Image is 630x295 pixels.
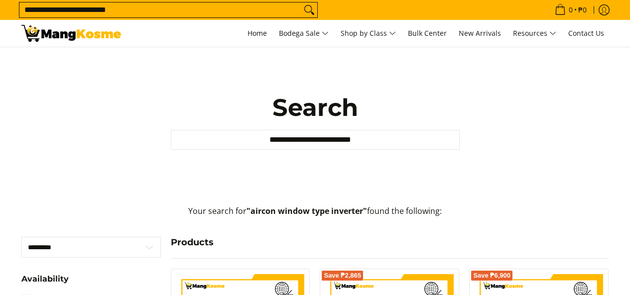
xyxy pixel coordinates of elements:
a: Shop by Class [336,20,401,47]
span: 0 [567,6,574,13]
span: Contact Us [568,28,604,38]
span: New Arrivals [459,28,501,38]
summary: Open [21,275,69,291]
span: Availability [21,275,69,283]
span: Bulk Center [408,28,447,38]
strong: "aircon window type inverter" [247,205,367,216]
nav: Main Menu [131,20,609,47]
button: Search [301,2,317,17]
a: Bulk Center [403,20,452,47]
h1: Search [171,93,460,122]
h4: Products [171,237,609,248]
p: Your search for found the following: [21,205,609,227]
a: New Arrivals [454,20,506,47]
span: ₱0 [577,6,588,13]
a: Resources [508,20,561,47]
span: Save ₱6,900 [473,273,510,279]
span: • [552,4,590,15]
span: Bodega Sale [279,27,329,40]
a: Contact Us [563,20,609,47]
span: Home [248,28,267,38]
span: Resources [513,27,556,40]
img: Search: 40 results found for &quot;aircon window type inverter&quot; | Page 2 | Mang Kosme [21,25,121,42]
a: Bodega Sale [274,20,334,47]
span: Save ₱2,865 [324,273,361,279]
a: Home [243,20,272,47]
span: Shop by Class [341,27,396,40]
